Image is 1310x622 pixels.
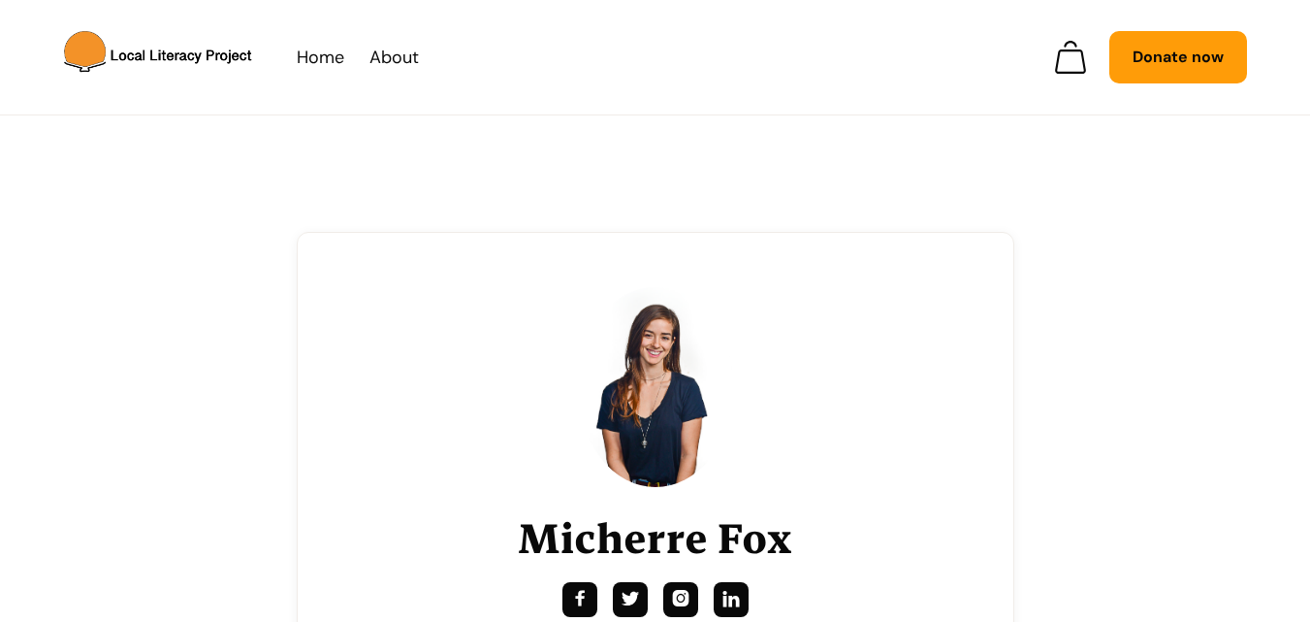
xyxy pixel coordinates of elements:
a: Open empty cart [1055,41,1086,74]
a:  [613,582,648,617]
img: Micherre Fox [578,287,733,487]
a: Home [297,43,344,72]
div:  [622,589,639,609]
a:  [562,582,597,617]
a: About [369,43,419,72]
a:  [714,582,749,617]
div:  [722,589,740,609]
a: home [64,31,297,83]
div:  [571,589,589,609]
a:  [663,582,698,617]
h1: Micherre Fox [518,510,792,567]
a: Donate now [1109,31,1247,83]
div:  [672,589,689,609]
